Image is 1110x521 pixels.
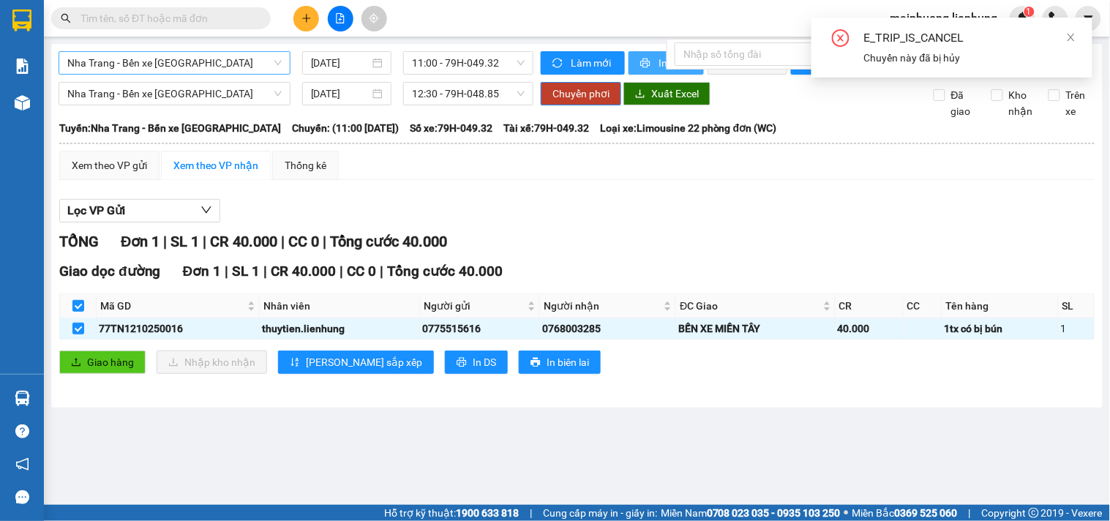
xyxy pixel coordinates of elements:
[422,321,537,337] div: 0775515616
[301,13,312,23] span: plus
[311,86,370,102] input: 12/10/2025
[15,490,29,504] span: message
[15,391,30,406] img: warehouse-icon
[661,505,841,521] span: Miền Nam
[173,157,258,173] div: Xem theo VP nhận
[200,204,212,216] span: down
[15,95,30,110] img: warehouse-icon
[1049,12,1062,25] img: phone-icon
[225,263,228,280] span: |
[1016,12,1030,25] img: icon-new-feature
[15,424,29,438] span: question-circle
[623,82,710,105] button: downloadXuất Excel
[67,201,125,220] span: Lọc VP Gửi
[121,233,160,250] span: Đơn 1
[59,263,161,280] span: Giao dọc đường
[1003,87,1039,119] span: Kho nhận
[80,10,253,26] input: Tìm tên, số ĐT hoặc mã đơn
[680,298,820,314] span: ĐC Giao
[832,29,850,50] span: close-circle
[67,52,282,74] span: Nha Trang - Bến xe Miền Tây
[59,351,146,374] button: uploadGiao hàng
[328,6,353,31] button: file-add
[659,55,692,71] span: In phơi
[87,354,134,370] span: Giao hàng
[61,13,71,23] span: search
[163,233,167,250] span: |
[1024,7,1035,17] sup: 1
[260,294,420,318] th: Nhân viên
[942,294,1059,318] th: Tên hàng
[290,357,300,369] span: sort-ascending
[969,505,971,521] span: |
[678,321,832,337] div: BẾN XE MIỀN TÂY
[542,321,673,337] div: 0768003285
[15,59,30,74] img: solution-icon
[552,86,610,102] span: Chuyển phơi
[836,294,904,318] th: CR
[445,351,508,374] button: printerIn DS
[1027,7,1032,17] span: 1
[879,9,1010,27] span: maiphuong.lienhung
[571,55,613,71] span: Làm mới
[347,263,376,280] span: CC 0
[281,233,285,250] span: |
[99,321,257,337] div: 77TN1210250016
[1029,508,1039,518] span: copyright
[59,199,220,222] button: Lọc VP Gửi
[271,263,336,280] span: CR 40.000
[183,263,222,280] span: Đơn 1
[600,120,777,136] span: Loại xe: Limousine 22 phòng đơn (WC)
[1066,32,1076,42] span: close
[852,505,958,521] span: Miền Bắc
[12,10,31,31] img: logo-vxr
[380,263,383,280] span: |
[384,505,519,521] span: Hỗ trợ kỹ thuật:
[210,233,277,250] span: CR 40.000
[170,233,199,250] span: SL 1
[844,510,849,516] span: ⚪️
[640,58,653,70] span: printer
[157,351,267,374] button: downloadNhập kho nhận
[1076,6,1101,31] button: caret-down
[541,82,621,105] button: Chuyển phơi
[651,86,699,102] span: Xuất Excel
[412,52,525,74] span: 11:00 - 79H-049.32
[311,55,370,71] input: 12/10/2025
[1082,12,1095,25] span: caret-down
[707,507,841,519] strong: 0708 023 035 - 0935 103 250
[410,120,492,136] span: Số xe: 79H-049.32
[1061,321,1092,337] div: 1
[288,233,319,250] span: CC 0
[457,357,467,369] span: printer
[306,354,422,370] span: [PERSON_NAME] sắp xếp
[100,298,244,314] span: Mã GD
[59,233,99,250] span: TỔNG
[232,263,260,280] span: SL 1
[72,157,147,173] div: Xem theo VP gửi
[456,507,519,519] strong: 1900 633 818
[330,233,447,250] span: Tổng cước 40.000
[412,83,525,105] span: 12:30 - 79H-048.85
[285,157,326,173] div: Thống kê
[263,263,267,280] span: |
[635,89,645,100] span: download
[945,321,1056,337] div: 1tx có bị bún
[15,457,29,471] span: notification
[503,120,589,136] span: Tài xế: 79H-049.32
[340,263,343,280] span: |
[1060,87,1095,119] span: Trên xe
[675,42,931,66] input: Nhập số tổng đài
[544,298,661,314] span: Người nhận
[530,505,532,521] span: |
[864,29,1075,47] div: E_TRIP_IS_CANCEL
[552,58,565,70] span: sync
[335,13,345,23] span: file-add
[945,87,980,119] span: Đã giao
[278,351,434,374] button: sort-ascending[PERSON_NAME] sắp xếp
[424,298,525,314] span: Người gửi
[543,505,657,521] span: Cung cấp máy in - giấy in:
[97,318,260,340] td: 77TN1210250016
[1059,294,1095,318] th: SL
[369,13,379,23] span: aim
